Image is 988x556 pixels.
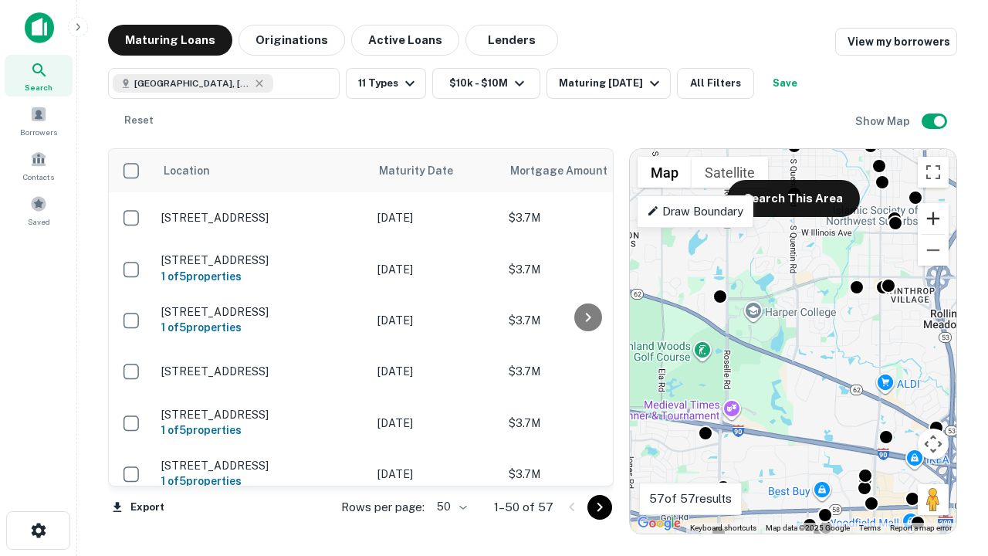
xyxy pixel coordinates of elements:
[370,149,501,192] th: Maturity Date
[161,473,362,490] h6: 1 of 5 properties
[509,261,663,278] p: $3.7M
[859,524,881,532] a: Terms (opens in new tab)
[559,74,664,93] div: Maturing [DATE]
[918,235,949,266] button: Zoom out
[5,144,73,186] a: Contacts
[377,312,493,329] p: [DATE]
[108,25,232,56] button: Maturing Loans
[377,466,493,483] p: [DATE]
[161,408,362,422] p: [STREET_ADDRESS]
[25,12,54,43] img: capitalize-icon.png
[377,363,493,380] p: [DATE]
[161,268,362,285] h6: 1 of 5 properties
[634,514,685,534] a: Open this area in Google Maps (opens a new window)
[346,68,426,99] button: 11 Types
[161,422,362,439] h6: 1 of 5 properties
[25,81,52,93] span: Search
[351,25,459,56] button: Active Loans
[509,363,663,380] p: $3.7M
[634,514,685,534] img: Google
[690,523,756,534] button: Keyboard shortcuts
[727,180,860,217] button: Search This Area
[377,261,493,278] p: [DATE]
[509,466,663,483] p: $3.7M
[677,68,754,99] button: All Filters
[766,524,850,532] span: Map data ©2025 Google
[587,495,612,520] button: Go to next page
[649,490,732,508] p: 57 of 57 results
[890,524,952,532] a: Report a map error
[630,149,956,534] div: 0 0
[134,76,250,90] span: [GEOGRAPHIC_DATA], [GEOGRAPHIC_DATA]
[161,364,362,378] p: [STREET_ADDRESS]
[108,496,168,519] button: Export
[638,157,692,188] button: Show street map
[918,484,949,515] button: Drag Pegman onto the map to open Street View
[161,253,362,267] p: [STREET_ADDRESS]
[760,68,810,99] button: Save your search to get updates of matches that match your search criteria.
[431,496,469,518] div: 50
[509,415,663,432] p: $3.7M
[379,161,473,180] span: Maturity Date
[23,171,54,183] span: Contacts
[509,312,663,329] p: $3.7M
[377,209,493,226] p: [DATE]
[114,105,164,136] button: Reset
[163,161,210,180] span: Location
[911,383,988,457] iframe: Chat Widget
[918,203,949,234] button: Zoom in
[432,68,540,99] button: $10k - $10M
[692,157,768,188] button: Show satellite imagery
[28,215,50,228] span: Saved
[855,113,912,130] h6: Show Map
[5,100,73,141] a: Borrowers
[647,202,743,221] p: Draw Boundary
[501,149,671,192] th: Mortgage Amount
[161,305,362,319] p: [STREET_ADDRESS]
[546,68,671,99] button: Maturing [DATE]
[918,157,949,188] button: Toggle fullscreen view
[239,25,345,56] button: Originations
[341,498,425,517] p: Rows per page:
[20,126,57,138] span: Borrowers
[5,55,73,97] a: Search
[377,415,493,432] p: [DATE]
[5,189,73,231] a: Saved
[161,459,362,473] p: [STREET_ADDRESS]
[465,25,558,56] button: Lenders
[510,161,628,180] span: Mortgage Amount
[161,211,362,225] p: [STREET_ADDRESS]
[494,498,553,517] p: 1–50 of 57
[835,28,957,56] a: View my borrowers
[509,209,663,226] p: $3.7M
[154,149,370,192] th: Location
[161,319,362,336] h6: 1 of 5 properties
